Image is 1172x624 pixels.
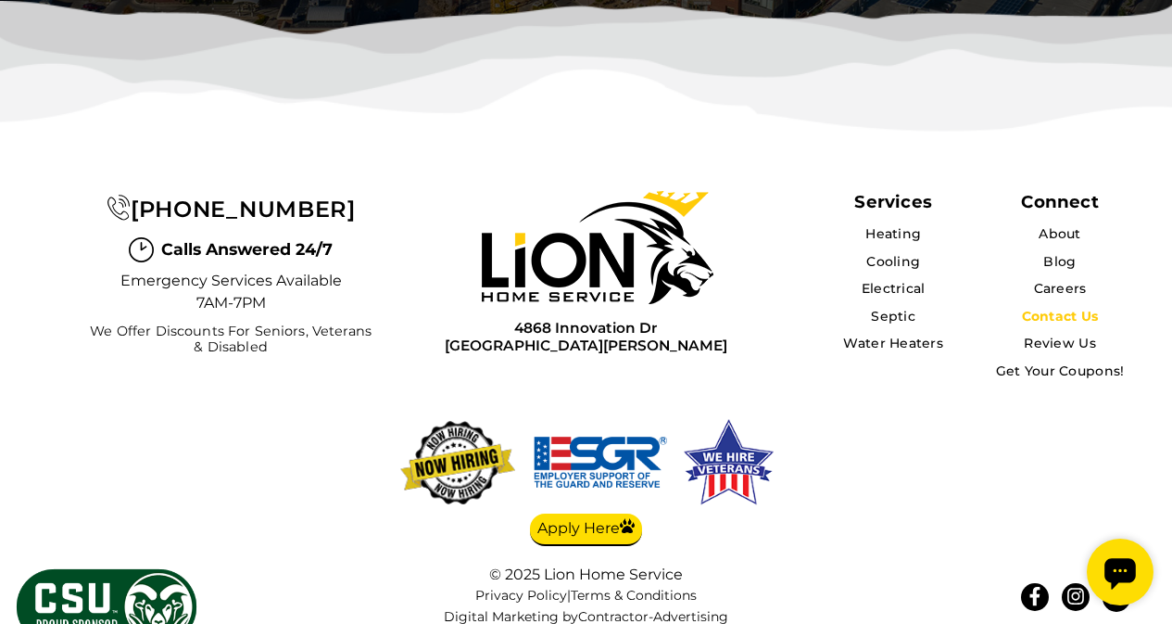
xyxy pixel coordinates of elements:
[854,191,931,212] span: Services
[866,253,920,270] a: Cooling
[7,7,74,74] div: Open chat widget
[106,196,355,223] a: [PHONE_NUMBER]
[131,196,356,223] span: [PHONE_NUMBER]
[843,335,943,351] a: Water Heaters
[681,416,775,509] img: We hire veterans
[475,587,567,604] a: Privacy Policy
[396,416,520,509] img: now-hiring
[445,337,727,354] span: [GEOGRAPHIC_DATA][PERSON_NAME]
[865,225,921,242] a: Heating
[1034,280,1087,297] a: Careers
[1021,191,1098,212] div: Connect
[996,363,1125,379] a: Get Your Coupons!
[531,416,670,509] img: We hire veterans
[85,324,377,356] span: We Offer Discounts for Seniors, Veterans & Disabled
[1024,335,1096,351] a: Review Us
[862,280,926,297] a: Electrical
[445,319,727,355] a: 4868 Innovation Dr[GEOGRAPHIC_DATA][PERSON_NAME]
[871,308,915,325] a: Septic
[571,587,697,604] a: Terms & Conditions
[161,237,333,261] span: Calls Answered 24/7
[120,270,342,314] span: Emergency Services Available 7AM-7PM
[1039,225,1080,242] a: About
[1043,253,1076,270] a: Blog
[445,319,727,337] span: 4868 Innovation Dr
[530,514,642,547] a: Apply Here
[401,566,772,583] div: © 2025 Lion Home Service
[1022,308,1099,325] a: Contact Us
